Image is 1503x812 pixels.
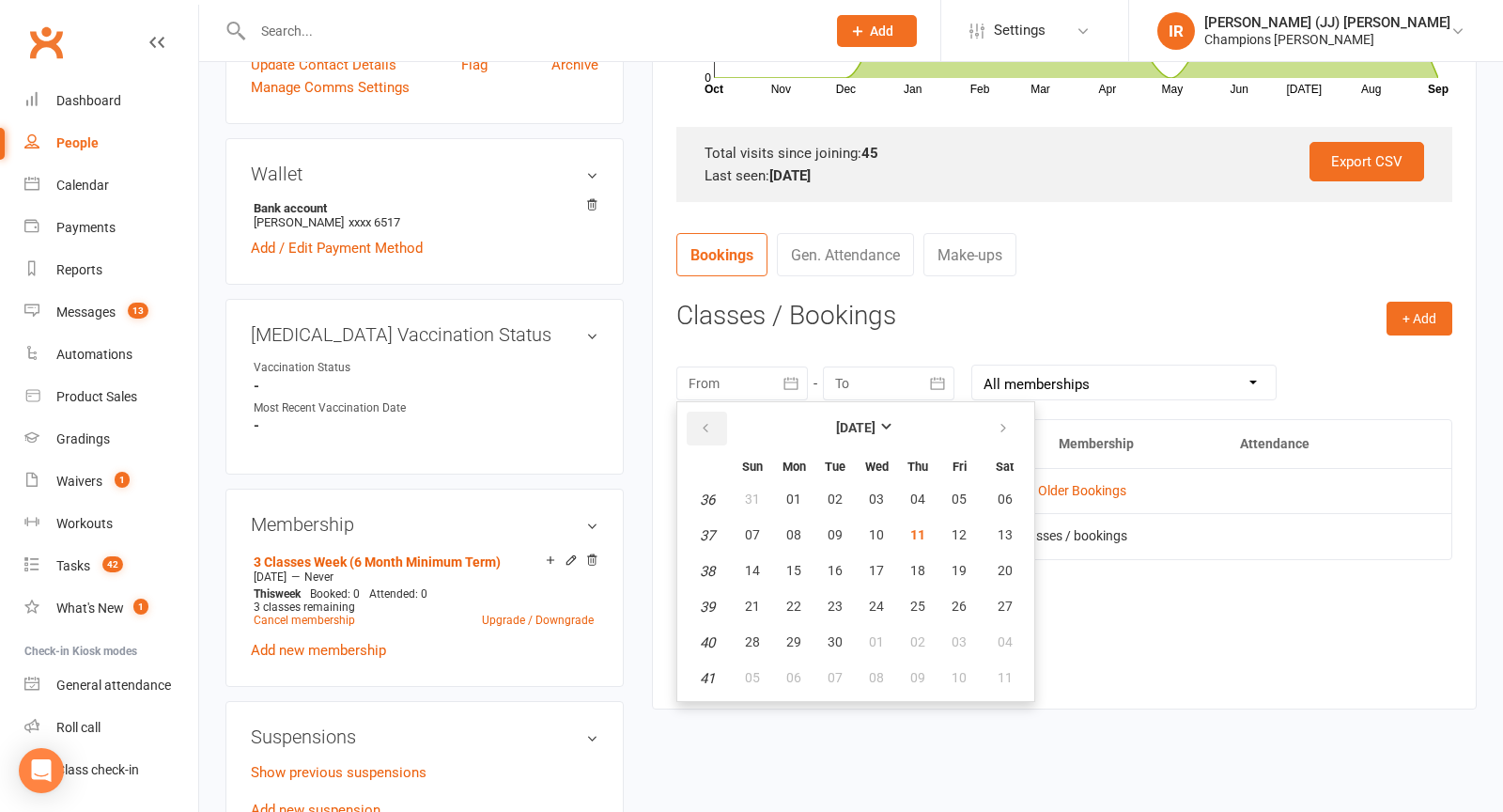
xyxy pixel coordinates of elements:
[952,563,967,578] span: 19
[24,207,198,249] a: Payments
[349,215,400,229] span: xxxx 6517
[304,570,333,584] span: Never
[869,527,884,542] span: 10
[815,483,855,517] button: 02
[700,670,715,687] em: 41
[998,563,1013,578] span: 20
[56,678,171,693] div: General attendance
[828,492,843,507] span: 02
[23,19,70,66] a: Clubworx
[786,634,801,649] span: 29
[56,93,121,108] div: Dashboard
[898,626,937,660] button: 02
[786,527,801,542] span: 08
[310,587,360,601] span: Booked: 0
[102,556,123,572] span: 42
[837,15,917,47] button: Add
[56,389,137,404] div: Product Sales
[774,519,813,553] button: 08
[24,749,198,791] a: Class kiosk mode
[828,634,843,649] span: 30
[952,670,967,685] span: 10
[836,420,875,435] strong: [DATE]
[815,554,855,588] button: 16
[24,334,198,376] a: Automations
[865,460,889,474] small: Wednesday
[742,460,763,474] small: Sunday
[815,626,855,660] button: 30
[907,460,928,474] small: Thursday
[815,519,855,553] button: 09
[56,431,110,446] div: Gradings
[700,527,715,544] em: 37
[1204,31,1450,48] div: Champions [PERSON_NAME]
[869,599,884,614] span: 24
[56,720,101,735] div: Roll call
[828,670,843,685] span: 07
[998,634,1013,649] span: 04
[952,634,967,649] span: 03
[733,626,772,660] button: 28
[910,670,925,685] span: 09
[56,220,116,235] div: Payments
[745,563,760,578] span: 14
[251,726,598,747] h3: Suspensions
[981,662,1029,695] button: 11
[998,670,1013,685] span: 11
[24,587,198,630] a: What's New1
[1223,420,1395,468] th: Attendance
[774,483,813,517] button: 01
[24,376,198,418] a: Product Sales
[24,545,198,587] a: Tasks 42
[254,570,287,584] span: [DATE]
[869,563,884,578] span: 17
[254,601,355,614] span: 3 classes remaining
[24,164,198,207] a: Calendar
[786,670,801,685] span: 06
[705,142,1424,164] div: Total visits since joining:
[782,460,806,474] small: Monday
[24,503,198,545] a: Workouts
[24,418,198,461] a: Gradings
[1042,420,1223,468] th: Membership
[700,492,715,508] em: 36
[254,587,275,601] span: This
[952,599,967,614] span: 26
[939,554,979,588] button: 19
[482,614,594,627] a: Upgrade / Downgrade
[939,662,979,695] button: 10
[898,662,937,695] button: 09
[369,587,427,601] span: Attended: 0
[745,527,760,542] span: 07
[733,662,772,695] button: 05
[251,324,598,345] h3: [MEDICAL_DATA] Vaccination Status
[786,563,801,578] span: 15
[998,599,1013,614] span: 27
[774,626,813,660] button: 29
[869,634,884,649] span: 01
[56,135,99,150] div: People
[254,554,501,570] a: 3 Classes Week (6 Month Minimum Term)
[828,527,843,542] span: 09
[24,122,198,164] a: People
[774,662,813,695] button: 06
[981,626,1029,660] button: 04
[857,519,896,553] button: 10
[898,519,937,553] button: 11
[857,554,896,588] button: 17
[981,483,1029,517] button: 06
[1387,302,1452,336] button: + Add
[676,302,1452,331] h3: Classes / Bookings
[815,662,855,695] button: 07
[774,590,813,624] button: 22
[24,707,198,749] a: Roll call
[128,303,148,319] span: 13
[828,563,843,578] span: 16
[828,599,843,614] span: 23
[705,164,1424,187] div: Last seen:
[254,201,589,215] strong: Bank account
[910,599,925,614] span: 25
[56,558,90,573] div: Tasks
[861,145,878,162] strong: 45
[24,664,198,707] a: General attendance kiosk mode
